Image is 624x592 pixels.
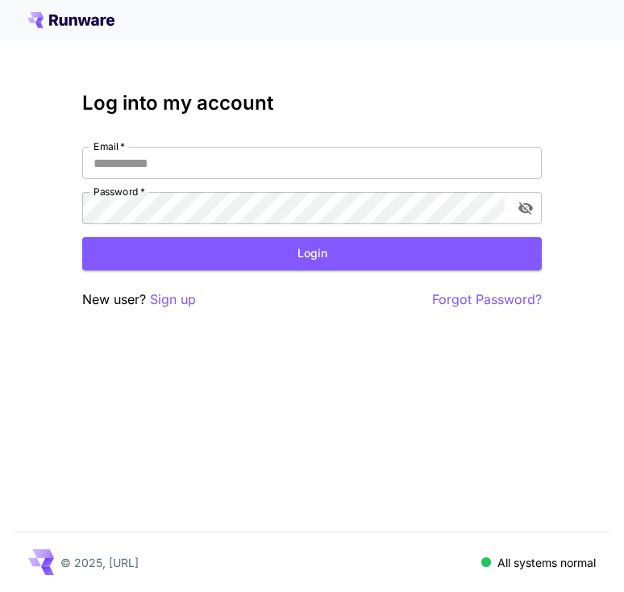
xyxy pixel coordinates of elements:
[497,554,596,571] p: All systems normal
[150,290,196,310] button: Sign up
[511,194,540,223] button: toggle password visibility
[82,290,196,310] p: New user?
[94,185,145,198] label: Password
[82,92,542,115] h3: Log into my account
[82,237,542,270] button: Login
[432,290,542,310] button: Forgot Password?
[94,140,125,153] label: Email
[60,554,139,571] p: © 2025, [URL]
